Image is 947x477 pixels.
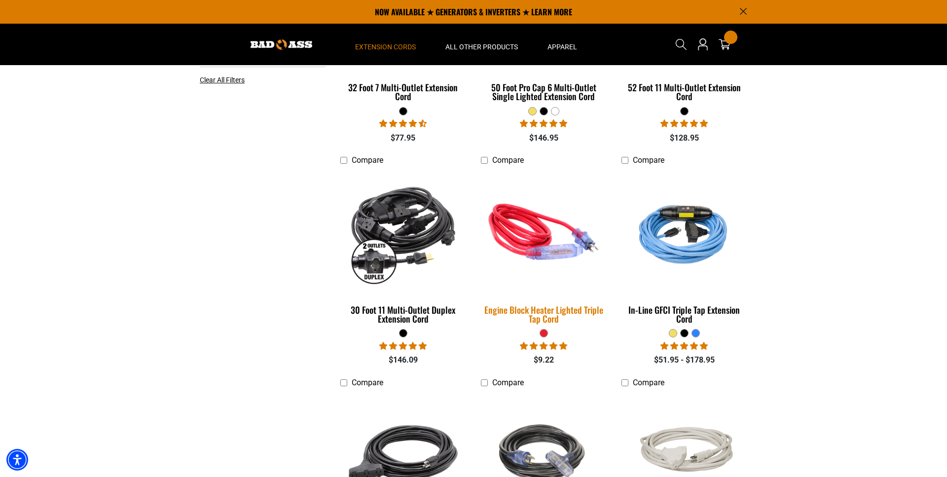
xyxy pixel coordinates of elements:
[379,341,427,351] span: 5.00 stars
[621,305,747,323] div: In-Line GFCI Triple Tap Extension Cord
[660,119,708,128] span: 4.95 stars
[341,175,466,288] img: black
[633,378,664,387] span: Compare
[352,155,383,165] span: Compare
[355,42,416,51] span: Extension Cords
[481,354,607,366] div: $9.22
[621,354,747,366] div: $51.95 - $178.95
[621,132,747,144] div: $128.95
[481,132,607,144] div: $146.95
[481,305,607,323] div: Engine Block Heater Lighted Triple Tap Cord
[533,24,592,65] summary: Apparel
[379,119,427,128] span: 4.74 stars
[340,24,431,65] summary: Extension Cords
[340,83,466,101] div: 32 Foot 7 Multi-Outlet Extension Cord
[340,132,466,144] div: $77.95
[492,155,524,165] span: Compare
[492,378,524,387] span: Compare
[633,155,664,165] span: Compare
[660,341,708,351] span: 5.00 stars
[520,119,567,128] span: 4.80 stars
[6,449,28,471] div: Accessibility Menu
[481,83,607,101] div: 50 Foot Pro Cap 6 Multi-Outlet Single Lighted Extension Cord
[445,42,518,51] span: All Other Products
[352,378,383,387] span: Compare
[200,75,249,85] a: Clear All Filters
[200,76,245,84] span: Clear All Filters
[481,170,607,329] a: red Engine Block Heater Lighted Triple Tap Cord
[621,83,747,101] div: 52 Foot 11 Multi-Outlet Extension Cord
[547,42,577,51] span: Apparel
[520,341,567,351] span: 5.00 stars
[474,169,613,295] img: red
[340,170,466,329] a: black 30 Foot 11 Multi-Outlet Duplex Extension Cord
[340,305,466,323] div: 30 Foot 11 Multi-Outlet Duplex Extension Cord
[622,175,746,288] img: Light Blue
[431,24,533,65] summary: All Other Products
[251,39,312,50] img: Bad Ass Extension Cords
[673,37,689,52] summary: Search
[621,170,747,329] a: Light Blue In-Line GFCI Triple Tap Extension Cord
[695,24,711,65] a: Open this option
[340,354,466,366] div: $146.09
